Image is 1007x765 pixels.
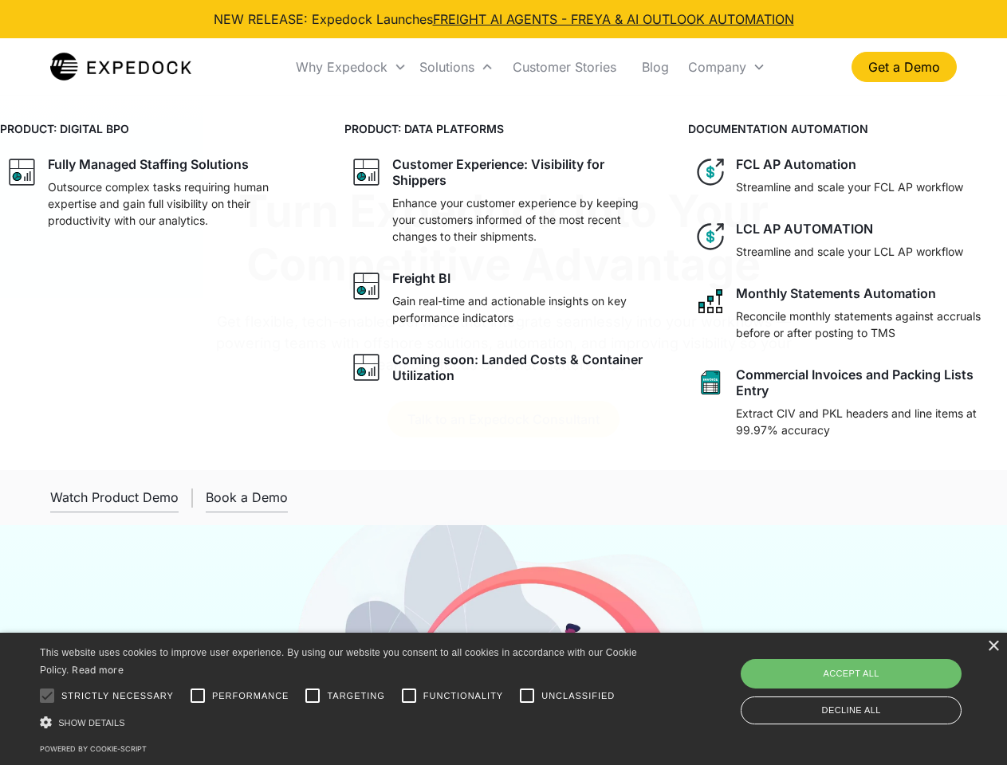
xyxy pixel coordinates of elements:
[694,367,726,398] img: sheet icon
[40,714,643,731] div: Show details
[736,221,873,237] div: LCL AP AUTOMATION
[736,178,963,195] p: Streamline and scale your FCL AP workflow
[433,11,794,27] a: FREIGHT AI AGENTS - FREYA & AI OUTLOOK AUTOMATION
[736,308,1001,341] p: Reconcile monthly statements against accruals before or after posting to TMS
[351,351,383,383] img: graph icon
[688,214,1007,266] a: dollar iconLCL AP AUTOMATIONStreamline and scale your LCL AP workflow
[40,744,147,753] a: Powered by cookie-script
[736,285,936,301] div: Monthly Statements Automation
[736,156,856,172] div: FCL AP Automation
[413,40,500,94] div: Solutions
[351,270,383,302] img: graph icon
[50,51,191,83] img: Expedock Logo
[206,489,288,505] div: Book a Demo
[351,156,383,188] img: graph icon
[72,664,124,676] a: Read more
[741,593,1007,765] iframe: Chat Widget
[682,40,772,94] div: Company
[344,120,663,137] h4: PRODUCT: DATA PLATFORMS
[50,51,191,83] a: home
[688,360,1007,445] a: sheet iconCommercial Invoices and Packing Lists EntryExtract CIV and PKL headers and line items a...
[736,367,1001,398] div: Commercial Invoices and Packing Lists Entry
[344,150,663,251] a: graph iconCustomer Experience: Visibility for ShippersEnhance your customer experience by keeping...
[694,285,726,317] img: network like icon
[392,194,657,245] p: Enhance your customer experience by keeping your customers informed of the most recent changes to...
[688,279,1007,347] a: network like iconMonthly Statements AutomationReconcile monthly statements against accruals befor...
[214,10,794,29] div: NEW RELEASE: Expedock Launches
[694,221,726,253] img: dollar icon
[392,351,657,383] div: Coming soon: Landed Costs & Container Utilization
[40,647,637,677] span: This website uses cookies to improve user experience. By using our website you consent to all coo...
[50,489,179,505] div: Watch Product Demo
[500,40,629,94] a: Customer Stories
[688,120,1007,137] h4: DOCUMENTATION AUTOMATION
[6,156,38,188] img: graph icon
[392,270,450,286] div: Freight BI
[48,156,249,172] div: Fully Managed Staffing Solutions
[688,59,746,75] div: Company
[541,689,615,703] span: Unclassified
[48,178,313,229] p: Outsource complex tasks requiring human expertise and gain full visibility on their productivity ...
[419,59,474,75] div: Solutions
[629,40,682,94] a: Blog
[392,156,657,188] div: Customer Experience: Visibility for Shippers
[423,689,503,703] span: Functionality
[289,40,413,94] div: Why Expedock
[688,150,1007,202] a: dollar iconFCL AP AutomationStreamline and scale your FCL AP workflow
[206,483,288,512] a: Book a Demo
[736,405,1001,438] p: Extract CIV and PKL headers and line items at 99.97% accuracy
[344,264,663,332] a: graph iconFreight BIGain real-time and actionable insights on key performance indicators
[736,243,963,260] p: Streamline and scale your LCL AP workflow
[212,689,289,703] span: Performance
[327,689,384,703] span: Targeting
[694,156,726,188] img: dollar icon
[58,718,125,728] span: Show details
[61,689,174,703] span: Strictly necessary
[50,483,179,512] a: open lightbox
[344,345,663,390] a: graph iconComing soon: Landed Costs & Container Utilization
[852,52,957,82] a: Get a Demo
[392,292,657,326] p: Gain real-time and actionable insights on key performance indicators
[296,59,387,75] div: Why Expedock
